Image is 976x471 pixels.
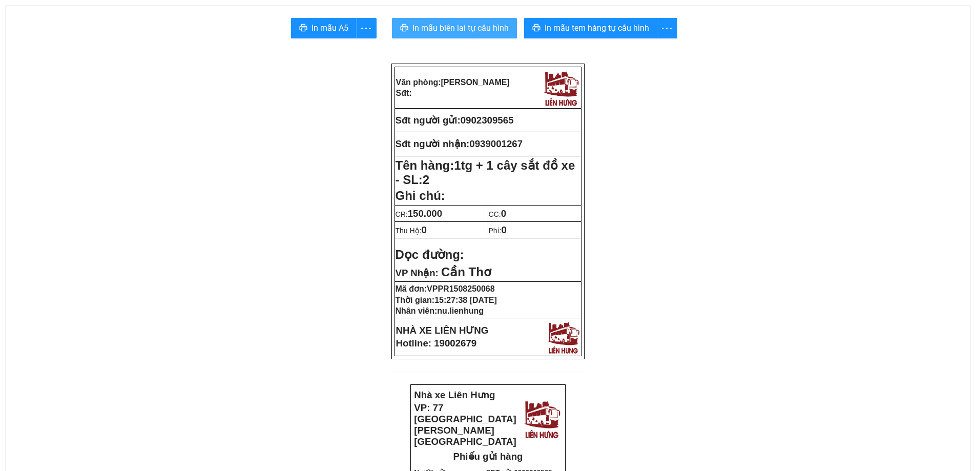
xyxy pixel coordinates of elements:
[501,224,506,235] span: 0
[414,390,495,400] strong: Nhà xe Liên Hưng
[396,306,484,315] strong: Nhân viên:
[522,397,562,440] img: logo
[524,18,657,38] button: printerIn mẫu tem hàng tự cấu hình
[299,24,307,33] span: printer
[356,18,377,38] button: more
[312,22,348,34] span: In mẫu A5
[396,78,510,87] strong: Văn phòng:
[422,224,427,235] span: 0
[396,210,443,218] span: CR:
[545,22,649,34] span: In mẫu tem hàng tự cấu hình
[400,24,408,33] span: printer
[396,189,445,202] span: Ghi chú:
[396,158,575,187] strong: Tên hàng:
[427,284,495,293] span: VPPR1508250068
[392,18,517,38] button: printerIn mẫu biên lai tự cấu hình
[441,78,510,87] span: [PERSON_NAME]
[453,451,523,462] strong: Phiếu gửi hàng
[546,319,581,355] img: logo
[396,325,489,336] strong: NHÀ XE LIÊN HƯNG
[501,208,506,219] span: 0
[396,296,497,304] strong: Thời gian:
[423,173,429,187] span: 2
[657,22,677,35] span: more
[441,265,491,279] span: Cần Thơ
[437,306,484,315] span: nu.lienhung
[657,18,677,38] button: more
[461,115,514,126] span: 0902309565
[408,208,442,219] span: 150.000
[396,115,461,126] strong: Sđt người gửi:
[489,227,507,235] span: Phí:
[532,24,541,33] span: printer
[357,22,376,35] span: more
[414,402,516,447] strong: VP: 77 [GEOGRAPHIC_DATA][PERSON_NAME][GEOGRAPHIC_DATA]
[396,338,477,349] strong: Hotline: 19002679
[291,18,357,38] button: printerIn mẫu A5
[489,210,507,218] span: CC:
[469,138,523,149] span: 0939001267
[396,138,470,149] strong: Sđt người nhận:
[434,296,497,304] span: 15:27:38 [DATE]
[396,248,464,261] strong: Dọc đường:
[396,158,575,187] span: 1tg + 1 cây sắt đồ xe - SL:
[542,68,580,107] img: logo
[396,227,427,235] span: Thu Hộ:
[396,268,439,278] span: VP Nhận:
[396,284,495,293] strong: Mã đơn:
[396,89,412,97] strong: Sđt:
[412,22,509,34] span: In mẫu biên lai tự cấu hình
